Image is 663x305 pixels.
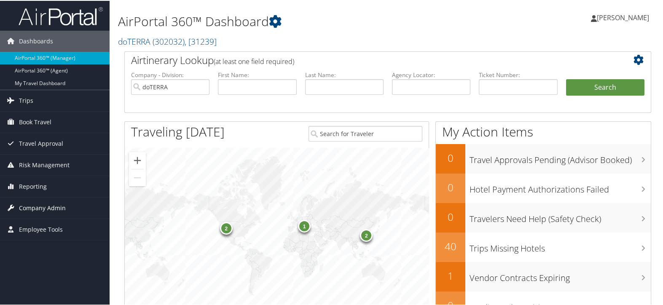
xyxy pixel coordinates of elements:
[185,35,217,46] span: , [ 31239 ]
[479,70,557,78] label: Ticket Number:
[19,5,103,25] img: airportal-logo.png
[360,228,373,241] div: 2
[436,179,465,194] h2: 0
[392,70,470,78] label: Agency Locator:
[436,202,651,232] a: 0Travelers Need Help (Safety Check)
[436,232,651,261] a: 40Trips Missing Hotels
[298,219,311,231] div: 1
[436,173,651,202] a: 0Hotel Payment Authorizations Failed
[131,52,601,67] h2: Airtinerary Lookup
[214,56,294,65] span: (at least one field required)
[19,197,66,218] span: Company Admin
[436,268,465,282] h2: 1
[566,78,644,95] button: Search
[436,238,465,253] h2: 40
[470,208,651,224] h3: Travelers Need Help (Safety Check)
[129,169,146,185] button: Zoom out
[309,125,422,141] input: Search for Traveler
[470,267,651,283] h3: Vendor Contracts Expiring
[436,122,651,140] h1: My Action Items
[19,111,51,132] span: Book Travel
[19,30,53,51] span: Dashboards
[470,238,651,254] h3: Trips Missing Hotels
[19,154,70,175] span: Risk Management
[118,12,478,29] h1: AirPortal 360™ Dashboard
[436,209,465,223] h2: 0
[131,122,225,140] h1: Traveling [DATE]
[436,150,465,164] h2: 0
[19,218,63,239] span: Employee Tools
[436,143,651,173] a: 0Travel Approvals Pending (Advisor Booked)
[19,132,63,153] span: Travel Approval
[131,70,209,78] label: Company - Division:
[153,35,185,46] span: ( 302032 )
[305,70,384,78] label: Last Name:
[129,151,146,168] button: Zoom in
[220,221,233,234] div: 2
[470,149,651,165] h3: Travel Approvals Pending (Advisor Booked)
[19,89,33,110] span: Trips
[591,4,658,29] a: [PERSON_NAME]
[597,12,649,21] span: [PERSON_NAME]
[218,70,296,78] label: First Name:
[436,261,651,291] a: 1Vendor Contracts Expiring
[118,35,217,46] a: doTERRA
[19,175,47,196] span: Reporting
[470,179,651,195] h3: Hotel Payment Authorizations Failed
